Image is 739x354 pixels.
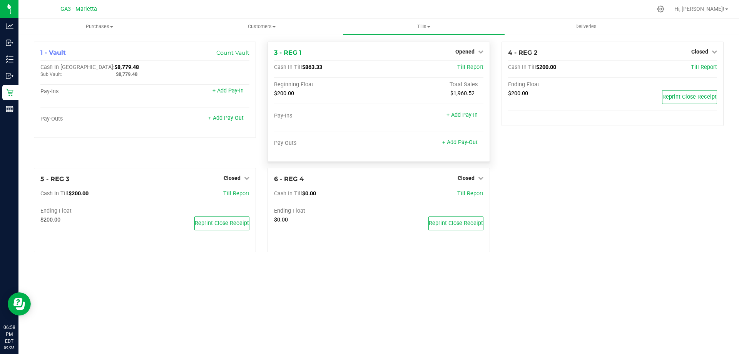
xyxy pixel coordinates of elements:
[194,216,249,230] button: Reprint Close Receipt
[508,64,536,70] span: Cash In Till
[450,90,475,97] span: $1,960.52
[40,64,114,70] span: Cash In [GEOGRAPHIC_DATA]:
[508,81,613,88] div: Ending Float
[223,190,249,197] a: Till Report
[662,90,717,104] button: Reprint Close Receipt
[40,216,60,223] span: $200.00
[224,175,241,181] span: Closed
[274,81,379,88] div: Beginning Float
[662,94,717,100] span: Reprint Close Receipt
[457,64,483,70] a: Till Report
[379,81,483,88] div: Total Sales
[6,105,13,113] inline-svg: Reports
[274,49,301,56] span: 3 - REG 1
[114,64,139,70] span: $8,779.48
[212,87,244,94] a: + Add Pay-In
[442,139,478,146] a: + Add Pay-Out
[18,23,181,30] span: Purchases
[274,190,302,197] span: Cash In Till
[216,49,249,56] a: Count Vault
[40,88,145,95] div: Pay-Ins
[18,18,181,35] a: Purchases
[40,49,66,56] span: 1 - Vault
[274,208,379,215] div: Ending Float
[343,18,505,35] a: Tills
[458,175,475,181] span: Closed
[428,216,483,230] button: Reprint Close Receipt
[656,5,665,13] div: Manage settings
[6,39,13,47] inline-svg: Inbound
[505,18,667,35] a: Deliveries
[508,90,528,97] span: $200.00
[40,72,62,77] span: Sub Vault:
[508,49,537,56] span: 4 - REG 2
[181,23,342,30] span: Customers
[674,6,724,12] span: Hi, [PERSON_NAME]!
[40,208,145,215] div: Ending Float
[691,64,717,70] a: Till Report
[6,89,13,96] inline-svg: Retail
[302,64,322,70] span: $863.33
[274,140,379,147] div: Pay-Outs
[274,175,304,183] span: 6 - REG 4
[40,116,145,122] div: Pay-Outs
[274,112,379,119] div: Pay-Ins
[6,72,13,80] inline-svg: Outbound
[40,175,69,183] span: 5 - REG 3
[116,71,137,77] span: $8,779.48
[302,190,316,197] span: $0.00
[181,18,343,35] a: Customers
[274,64,302,70] span: Cash In Till
[6,22,13,30] inline-svg: Analytics
[429,220,483,226] span: Reprint Close Receipt
[455,49,475,55] span: Opened
[69,190,89,197] span: $200.00
[457,190,483,197] a: Till Report
[8,292,31,315] iframe: Resource center
[40,190,69,197] span: Cash In Till
[208,115,244,121] a: + Add Pay-Out
[536,64,556,70] span: $200.00
[691,49,708,55] span: Closed
[60,6,97,12] span: GA3 - Marietta
[3,324,15,345] p: 06:58 PM EDT
[565,23,607,30] span: Deliveries
[195,220,249,226] span: Reprint Close Receipt
[3,345,15,351] p: 09/28
[274,216,288,223] span: $0.00
[6,55,13,63] inline-svg: Inventory
[274,90,294,97] span: $200.00
[446,112,478,118] a: + Add Pay-In
[343,23,504,30] span: Tills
